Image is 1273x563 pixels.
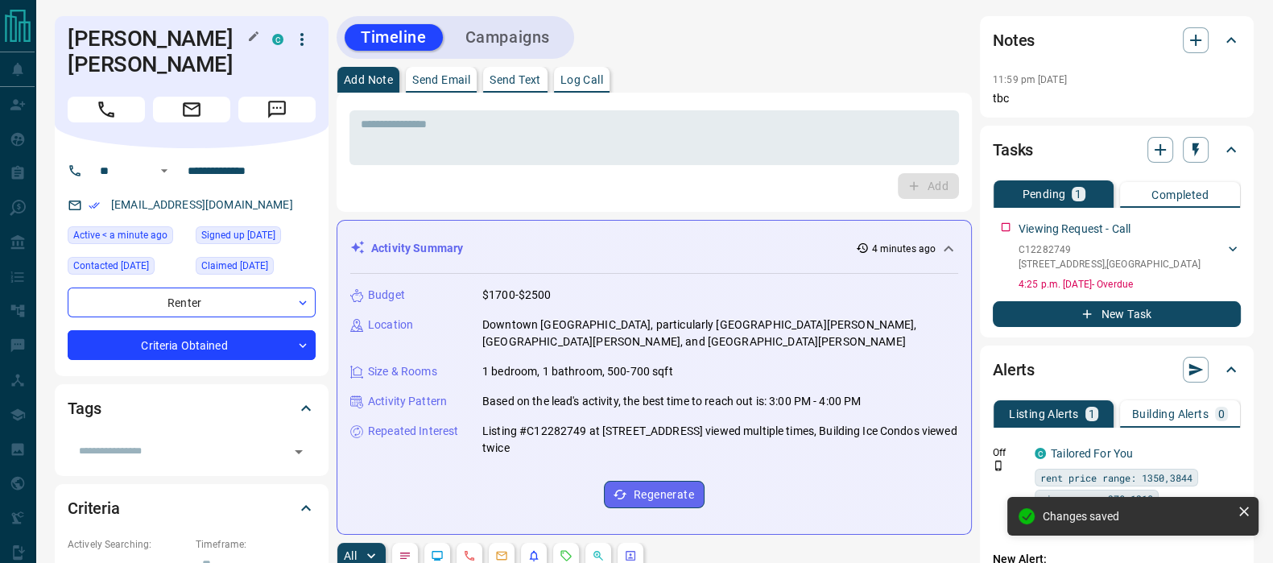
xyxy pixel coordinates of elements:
div: Renter [68,288,316,317]
p: Timeframe: [196,537,316,552]
p: Off [993,445,1025,460]
svg: Lead Browsing Activity [431,549,444,562]
p: Send Text [490,74,541,85]
span: Email [153,97,230,122]
div: condos.ca [1035,448,1046,459]
p: Downtown [GEOGRAPHIC_DATA], particularly [GEOGRAPHIC_DATA][PERSON_NAME], [GEOGRAPHIC_DATA][PERSON... [482,317,958,350]
button: New Task [993,301,1241,327]
button: Open [155,161,174,180]
p: Listing Alerts [1009,408,1079,420]
div: Tue Jun 27 2023 [196,226,316,249]
button: Regenerate [604,481,705,508]
span: Signed up [DATE] [201,227,275,243]
p: 1 bedroom, 1 bathroom, 500-700 sqft [482,363,673,380]
h2: Notes [993,27,1035,53]
div: Sat Sep 13 2025 [68,226,188,249]
p: Building Alerts [1132,408,1209,420]
p: Location [368,317,413,333]
p: $1700-$2500 [482,287,551,304]
div: Criteria Obtained [68,330,316,360]
p: 4 minutes ago [872,242,936,256]
div: condos.ca [272,34,283,45]
div: Criteria [68,489,316,528]
span: rent price range: 1350,3844 [1040,470,1192,486]
p: Repeated Interest [368,423,458,440]
span: Contacted [DATE] [73,258,149,274]
div: Notes [993,21,1241,60]
div: C12282749[STREET_ADDRESS],[GEOGRAPHIC_DATA] [1019,239,1241,275]
p: tbc [993,90,1241,107]
h1: [PERSON_NAME] [PERSON_NAME] [68,26,248,77]
svg: Listing Alerts [527,549,540,562]
p: Activity Pattern [368,393,447,410]
button: Campaigns [449,24,566,51]
span: size range: 278,1210 [1040,491,1153,507]
h2: Tags [68,395,101,421]
p: 0 [1218,408,1225,420]
p: Send Email [412,74,470,85]
div: Alerts [993,350,1241,389]
a: Tailored For You [1051,447,1133,460]
span: Active < a minute ago [73,227,167,243]
p: All [344,550,357,561]
span: Call [68,97,145,122]
div: Thu Aug 07 2025 [196,257,316,279]
p: Completed [1151,189,1209,201]
p: C12282749 [1019,242,1201,257]
p: Actively Searching: [68,537,188,552]
svg: Calls [463,549,476,562]
h2: Criteria [68,495,120,521]
span: Claimed [DATE] [201,258,268,274]
div: Tags [68,389,316,428]
svg: Notes [399,549,411,562]
p: Add Note [344,74,393,85]
h2: Alerts [993,357,1035,383]
p: Viewing Request - Call [1019,221,1130,238]
p: 4:25 p.m. [DATE] - Overdue [1019,277,1241,292]
button: Timeline [345,24,443,51]
p: Log Call [560,74,603,85]
svg: Email Verified [89,200,100,211]
p: [STREET_ADDRESS] , [GEOGRAPHIC_DATA] [1019,257,1201,271]
div: Tasks [993,130,1241,169]
button: Open [287,441,310,463]
div: Activity Summary4 minutes ago [350,234,958,263]
p: Based on the lead's activity, the best time to reach out is: 3:00 PM - 4:00 PM [482,393,861,410]
p: 11:59 pm [DATE] [993,74,1067,85]
p: Size & Rooms [368,363,437,380]
p: Budget [368,287,405,304]
p: 1 [1075,188,1081,200]
svg: Requests [560,549,572,562]
a: [EMAIL_ADDRESS][DOMAIN_NAME] [111,198,293,211]
svg: Emails [495,549,508,562]
svg: Agent Actions [624,549,637,562]
svg: Opportunities [592,549,605,562]
span: Message [238,97,316,122]
p: Listing #C12282749 at [STREET_ADDRESS] viewed multiple times, Building Ice Condos viewed twice [482,423,958,457]
div: Changes saved [1043,510,1231,523]
h2: Tasks [993,137,1033,163]
div: Thu Aug 07 2025 [68,257,188,279]
svg: Push Notification Only [993,460,1004,471]
p: 1 [1089,408,1095,420]
p: Activity Summary [371,240,463,257]
p: Pending [1022,188,1065,200]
